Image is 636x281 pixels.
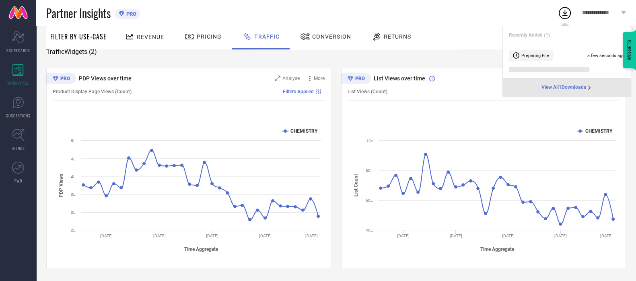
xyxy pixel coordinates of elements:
[6,47,30,53] span: SCORECARDS
[46,48,97,56] span: Traffic Widgets ( 2 )
[587,53,625,58] span: a few seconds ago
[58,173,64,197] tspan: PDP Views
[71,228,76,232] text: 2L
[312,33,351,40] span: Conversion
[282,76,300,81] span: Analyse
[541,84,593,91] div: Open download page
[275,76,280,81] svg: Zoom
[366,139,373,143] text: 1Cr
[353,174,359,197] tspan: List Count
[290,128,318,134] text: CHEMISTRY
[554,234,567,238] text: [DATE]
[348,89,387,94] span: List Views (Count)
[323,89,325,94] span: |
[206,234,218,238] text: [DATE]
[450,234,462,238] text: [DATE]
[283,89,314,94] span: Filters Applied
[71,192,76,197] text: 3L
[600,234,613,238] text: [DATE]
[137,34,164,40] span: Revenue
[46,73,76,85] div: Premium
[366,168,373,173] text: 80L
[541,84,593,91] a: View All1Downloads
[502,234,515,238] text: [DATE]
[521,53,549,58] span: Preparing File
[153,234,166,238] text: [DATE]
[6,113,31,119] span: SUGGESTIONS
[366,228,373,232] text: 40L
[509,32,550,38] span: Recently Added ( 1 )
[71,139,76,143] text: 5L
[558,6,572,20] div: Open download list
[259,234,272,238] text: [DATE]
[11,145,25,151] span: TRENDS
[79,75,132,82] span: PDP Views over time
[124,11,136,17] span: PRO
[71,157,76,161] text: 4L
[374,75,425,82] span: List Views over time
[7,80,29,86] span: WORKSPACE
[184,246,218,252] tspan: Time Aggregate
[100,234,113,238] text: [DATE]
[197,33,222,40] span: Pricing
[71,174,76,179] text: 4L
[480,246,515,252] tspan: Time Aggregate
[341,73,371,85] div: Premium
[397,234,410,238] text: [DATE]
[384,33,411,40] span: Returns
[50,32,107,41] span: Filter By Use-Case
[314,76,325,81] span: More
[14,178,22,184] span: FWD
[366,198,373,203] text: 60L
[305,234,318,238] text: [DATE]
[71,210,76,215] text: 3L
[46,5,111,21] span: Partner Insights
[254,33,280,40] span: Traffic
[585,128,613,134] text: CHEMISTRY
[541,84,586,91] span: View All 1 Downloads
[53,89,132,94] span: Product Display Page Views (Count)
